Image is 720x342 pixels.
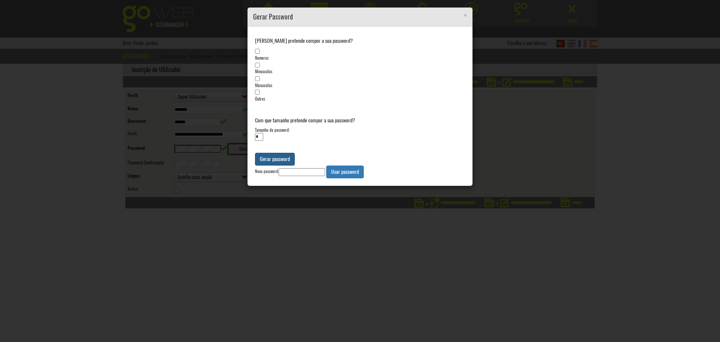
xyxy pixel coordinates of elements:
[255,69,465,75] div: Minusculas
[255,38,465,44] h5: [PERSON_NAME] pretende compor a sua password?
[255,83,465,89] div: Maiusculas
[255,55,465,61] div: Numeros
[255,166,465,178] div: Nova password:
[255,153,295,166] button: Gerar password
[326,166,364,178] button: Usar password
[253,13,467,21] h4: Gerar Password
[255,127,465,133] div: Tamanho da password:
[255,118,465,123] h5: Com que tamanho pretende compor a sua password?
[464,11,467,19] button: ×
[255,96,465,102] div: Outros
